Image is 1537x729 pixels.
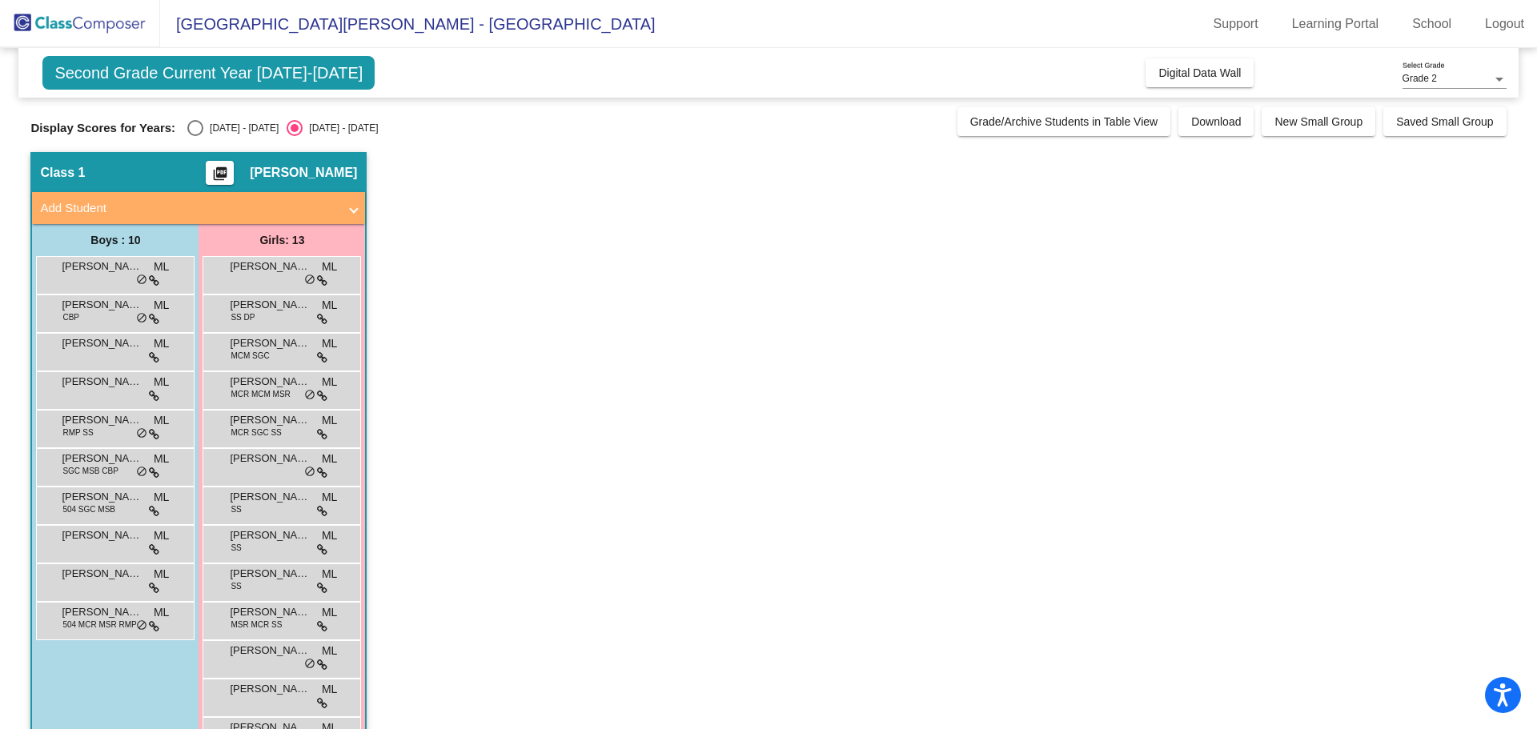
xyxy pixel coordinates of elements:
[1399,11,1464,37] a: School
[1383,107,1506,136] button: Saved Small Group
[231,350,269,362] span: MCM SGC
[30,121,175,135] span: Display Scores for Years:
[1279,11,1392,37] a: Learning Portal
[1146,58,1254,87] button: Digital Data Wall
[62,412,142,428] span: [PERSON_NAME]
[40,199,338,218] mat-panel-title: Add Student
[154,297,169,314] span: ML
[322,527,337,544] span: ML
[970,115,1158,128] span: Grade/Archive Students in Table View
[230,489,310,505] span: [PERSON_NAME]
[322,451,337,467] span: ML
[322,258,337,275] span: ML
[322,412,337,429] span: ML
[1274,115,1362,128] span: New Small Group
[304,658,315,671] span: do_not_disturb_alt
[40,165,85,181] span: Class 1
[136,274,147,286] span: do_not_disturb_alt
[62,527,142,543] span: [PERSON_NAME]
[304,274,315,286] span: do_not_disturb_alt
[62,311,79,323] span: CBP
[322,681,337,698] span: ML
[231,580,241,592] span: SS
[231,427,281,439] span: MCR SGC SS
[62,451,142,467] span: [PERSON_NAME]
[230,412,310,428] span: [PERSON_NAME]
[154,489,169,506] span: ML
[322,335,337,352] span: ML
[154,335,169,352] span: ML
[62,566,142,582] span: [PERSON_NAME]
[322,374,337,391] span: ML
[62,258,142,274] span: [PERSON_NAME]
[199,224,365,256] div: Girls: 13
[1201,11,1271,37] a: Support
[154,566,169,583] span: ML
[322,566,337,583] span: ML
[230,451,310,467] span: [PERSON_NAME]
[136,466,147,479] span: do_not_disturb_alt
[154,258,169,275] span: ML
[206,161,234,185] button: Print Students Details
[230,566,310,582] span: [PERSON_NAME]
[230,297,310,313] span: [PERSON_NAME]
[1472,11,1537,37] a: Logout
[154,451,169,467] span: ML
[62,604,142,620] span: [PERSON_NAME]
[230,374,310,390] span: [PERSON_NAME]
[230,604,310,620] span: [PERSON_NAME]
[154,604,169,621] span: ML
[187,120,378,136] mat-radio-group: Select an option
[1403,73,1437,84] span: Grade 2
[1396,115,1493,128] span: Saved Small Group
[62,374,142,390] span: [PERSON_NAME]
[304,389,315,402] span: do_not_disturb_alt
[62,465,118,477] span: SGC MSB CBP
[1262,107,1375,136] button: New Small Group
[231,542,241,554] span: SS
[154,412,169,429] span: ML
[230,258,310,274] span: [PERSON_NAME]
[231,503,241,515] span: SS
[322,297,337,314] span: ML
[230,643,310,659] span: [PERSON_NAME]
[1178,107,1254,136] button: Download
[32,224,199,256] div: Boys : 10
[250,165,357,181] span: [PERSON_NAME]
[230,681,310,697] span: [PERSON_NAME]
[32,192,365,224] mat-expansion-panel-header: Add Student
[62,335,142,351] span: [PERSON_NAME] [PERSON_NAME]
[1191,115,1241,128] span: Download
[322,604,337,621] span: ML
[154,374,169,391] span: ML
[136,619,147,632] span: do_not_disturb_alt
[230,335,310,351] span: [PERSON_NAME]
[231,388,290,400] span: MCR MCM MSR
[957,107,1171,136] button: Grade/Archive Students in Table View
[322,643,337,659] span: ML
[303,121,378,135] div: [DATE] - [DATE]
[211,166,230,188] mat-icon: picture_as_pdf
[322,489,337,506] span: ML
[62,489,142,505] span: [PERSON_NAME]
[1158,66,1241,79] span: Digital Data Wall
[231,311,255,323] span: SS DP
[231,619,282,631] span: MSR MCR SS
[42,56,375,90] span: Second Grade Current Year [DATE]-[DATE]
[203,121,279,135] div: [DATE] - [DATE]
[154,527,169,544] span: ML
[136,312,147,325] span: do_not_disturb_alt
[136,427,147,440] span: do_not_disturb_alt
[160,11,656,37] span: [GEOGRAPHIC_DATA][PERSON_NAME] - [GEOGRAPHIC_DATA]
[62,427,93,439] span: RMP SS
[62,619,136,631] span: 504 MCR MSR RMP
[304,466,315,479] span: do_not_disturb_alt
[62,297,142,313] span: [PERSON_NAME]
[230,527,310,543] span: [PERSON_NAME]
[62,503,115,515] span: 504 SGC MSB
